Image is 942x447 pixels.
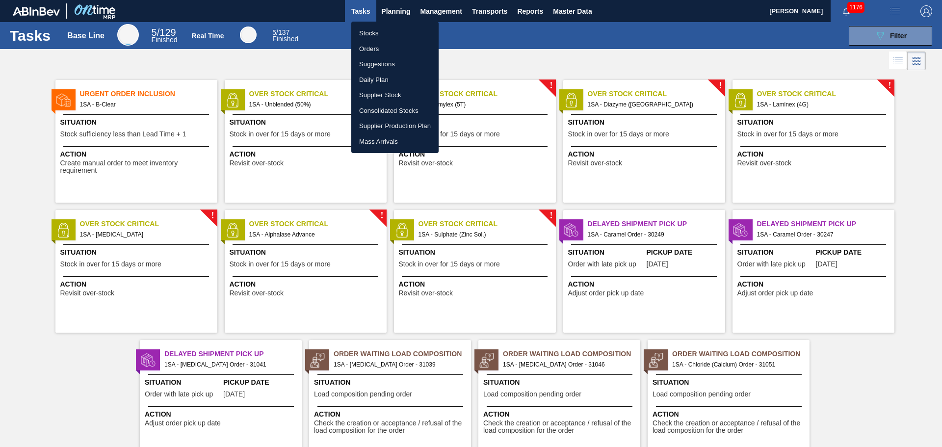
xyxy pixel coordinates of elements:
a: Suggestions [351,56,439,72]
a: Orders [351,41,439,57]
a: Mass Arrivals [351,134,439,150]
a: Daily Plan [351,72,439,88]
a: Supplier Production Plan [351,118,439,134]
a: Stocks [351,26,439,41]
a: Consolidated Stocks [351,103,439,119]
a: Supplier Stock [351,87,439,103]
